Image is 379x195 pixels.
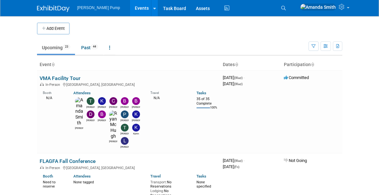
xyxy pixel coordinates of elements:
a: Sort by Start Date [235,62,238,67]
span: [DATE] [223,75,245,80]
span: 23 [63,44,70,49]
div: Christopher Thompson [109,105,117,109]
div: Need to reserve [43,179,64,189]
img: Kelly Seliga [98,97,106,105]
a: Tasks [196,174,206,178]
div: Brian Peek [132,105,140,109]
div: 35 of 35 Complete [196,97,218,106]
span: [DATE] [223,158,245,163]
a: Attendees [73,91,91,95]
div: [GEOGRAPHIC_DATA], [GEOGRAPHIC_DATA] [40,82,218,87]
img: Brian Peek [132,97,140,105]
span: Lodging: [150,189,164,193]
span: (Fri) [234,165,239,169]
img: Patrick Champagne [121,110,129,118]
div: [GEOGRAPHIC_DATA], [GEOGRAPHIC_DATA] [40,165,218,170]
img: Kim M [132,110,140,118]
span: Committed [284,75,309,80]
a: Sort by Event Name [51,62,55,67]
img: In-Person Event [40,83,44,86]
img: Ryan McHugh [109,110,117,139]
a: Booth [43,174,53,178]
span: - [244,158,245,163]
div: N/A [43,95,64,100]
img: Karrin Scott [132,124,140,132]
a: Travel [150,174,161,178]
span: [DATE] [223,164,239,169]
img: Brian Lee [98,110,106,118]
div: Bobby Zitzka [120,105,129,109]
img: David Perry [87,110,95,118]
div: Tony Lewis [120,132,129,135]
div: Travel [150,89,187,95]
span: Transport: [150,180,167,184]
span: In-Person [45,166,62,170]
a: Tasks [196,91,206,95]
td: 100% [210,106,217,115]
div: Patrick Champagne [120,118,129,122]
img: Lee Feeser [121,137,129,145]
img: In-Person Event [40,166,44,169]
div: Ryan McHugh [109,139,117,143]
img: Teri Beth Perkins [87,97,95,105]
span: In-Person [45,83,62,87]
img: ExhibitDay [37,6,69,12]
div: Kelly Seliga [98,105,106,109]
span: - [244,75,245,80]
span: [PERSON_NAME] Pump [77,6,120,10]
span: (Wed) [234,159,243,163]
span: 44 [91,44,98,49]
div: Lee Feeser [120,145,129,149]
th: Dates [220,59,281,70]
div: Kim M [132,118,140,122]
img: Amanda Smith [300,4,336,11]
div: Booth [43,89,64,95]
button: Add Event [37,23,69,34]
img: Tony Lewis [121,124,129,132]
a: VMA Facility Tour [40,75,81,81]
span: Not Going [284,158,307,163]
a: Sort by Participation Type [311,62,314,67]
div: Karrin Scott [132,132,140,135]
span: [DATE] [223,81,243,86]
span: None specified [196,180,211,189]
div: Brian Lee [98,118,106,122]
div: David Perry [86,118,95,122]
div: Teri Beth Perkins [86,105,95,109]
a: Attendees [73,174,91,178]
a: Past44 [76,41,103,54]
div: Amanda Smith [75,126,83,130]
th: Participation [281,59,342,70]
div: None tagged [73,179,145,185]
th: Event [37,59,220,70]
div: N/A [150,95,187,100]
a: Upcoming23 [37,41,75,54]
span: (Wed) [234,76,243,80]
img: Bobby Zitzka [121,97,129,105]
img: Amanda Smith [75,97,83,126]
img: Christopher Thompson [109,97,117,105]
a: FLAGFA Fall Conference [40,158,95,164]
span: (Wed) [234,82,243,86]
